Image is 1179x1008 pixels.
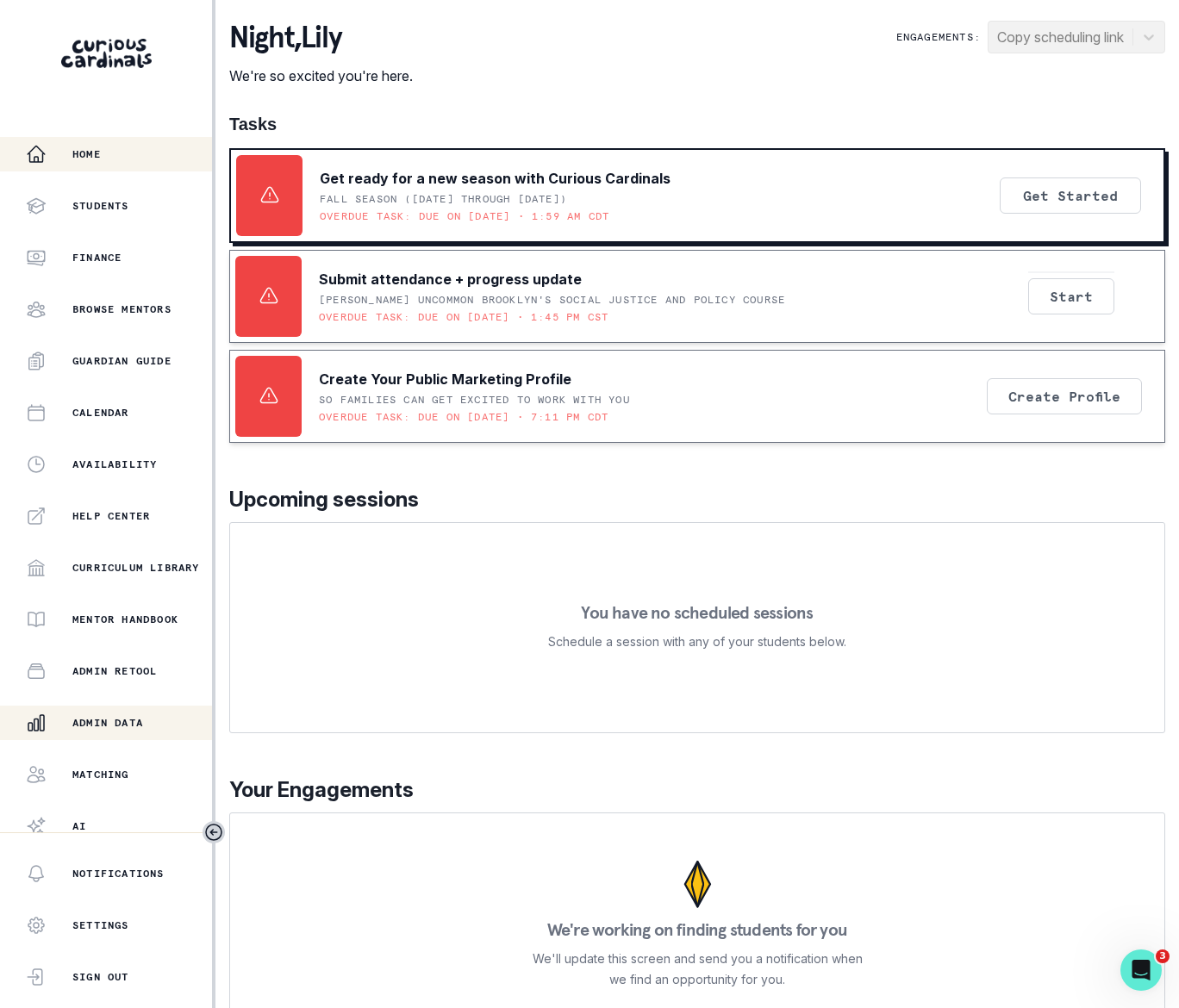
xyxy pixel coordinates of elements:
[320,192,567,206] p: Fall Season ([DATE] through [DATE])
[72,561,200,575] p: Curriculum Library
[72,768,129,781] p: Matching
[72,819,86,833] p: AI
[548,632,846,652] p: Schedule a session with any of your students below.
[72,918,129,932] p: Settings
[547,921,847,938] p: We're working on finding students for you
[320,168,671,189] p: Get ready for a new season with Curious Cardinals
[896,30,981,44] p: Engagements:
[532,949,863,990] p: We'll update this screen and send you a notification when we find an opportunity for you.
[581,604,813,621] p: You have no scheduled sessions
[229,775,1165,806] p: Your Engagements
[319,393,630,407] p: SO FAMILIES CAN GET EXCITED TO WORK WITH YOU
[72,302,172,316] p: Browse Mentors
[319,369,571,389] p: Create Your Public Marketing Profile
[203,821,225,843] button: Toggle sidebar
[319,410,608,424] p: Overdue task: Due on [DATE] • 7:11 PM CDT
[319,310,608,324] p: Overdue task: Due on [DATE] • 1:45 PM CST
[72,716,143,730] p: Admin Data
[319,269,582,289] p: Submit attendance + progress update
[229,484,1165,515] p: Upcoming sessions
[72,147,101,161] p: Home
[72,509,150,523] p: Help Center
[1028,278,1114,314] button: Start
[72,457,157,471] p: Availability
[320,209,609,223] p: Overdue task: Due on [DATE] • 1:59 AM CDT
[319,293,785,307] p: [PERSON_NAME] UNCOMMON Brooklyn's Social Justice and Policy Course
[1000,177,1141,214] button: Get Started
[61,39,152,68] img: Curious Cardinals Logo
[72,199,129,213] p: Students
[229,65,413,86] p: We're so excited you're here.
[72,867,165,880] p: Notifications
[229,21,413,55] p: night , Lily
[72,613,178,626] p: Mentor Handbook
[72,406,129,420] p: Calendar
[229,114,1165,134] h1: Tasks
[987,378,1142,414] button: Create Profile
[72,970,129,984] p: Sign Out
[72,354,172,368] p: Guardian Guide
[72,664,157,678] p: Admin Retool
[1120,949,1162,991] iframe: Intercom live chat
[1156,949,1170,963] span: 3
[72,251,122,264] p: Finance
